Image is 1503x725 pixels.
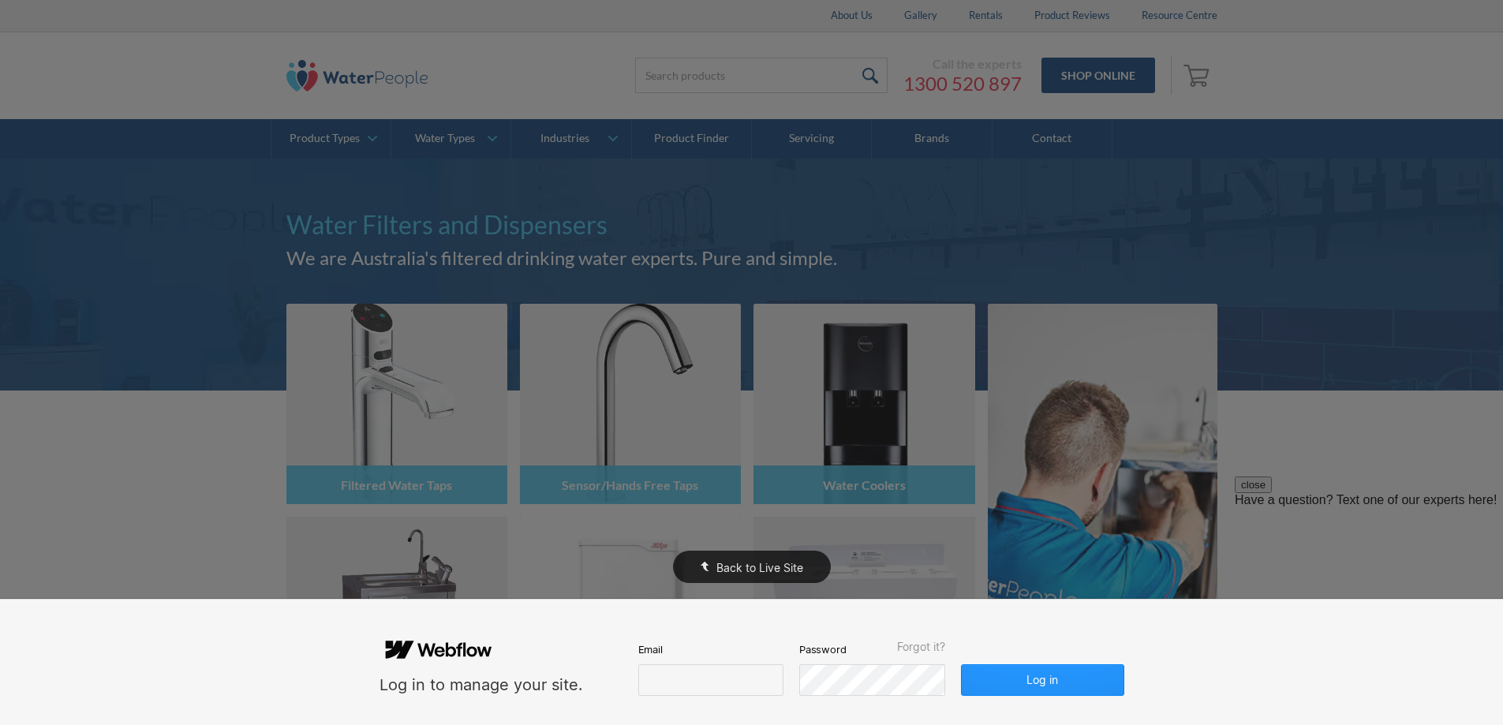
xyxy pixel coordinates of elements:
[961,664,1124,696] button: Log in
[78,24,122,45] span: Text us
[897,641,945,653] span: Forgot it?
[638,642,663,656] span: Email
[38,17,134,55] button: Select to open the chat widget
[799,642,847,656] span: Password
[379,675,583,696] div: Log in to manage your site.
[716,561,803,574] span: Back to Live Site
